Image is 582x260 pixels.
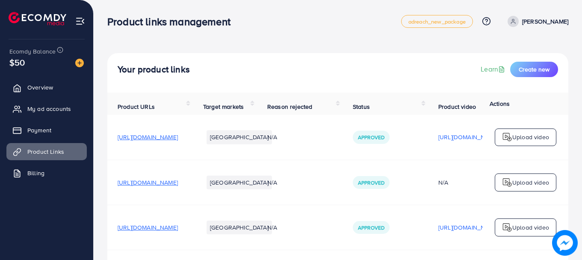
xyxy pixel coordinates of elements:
p: Upload video [512,177,549,188]
a: Billing [6,164,87,182]
p: Upload video [512,132,549,142]
span: $50 [9,56,25,69]
li: [GEOGRAPHIC_DATA] [207,130,272,144]
span: N/A [267,178,277,187]
img: image [554,232,576,254]
img: logo [502,132,512,142]
a: Product Links [6,143,87,160]
span: Approved [358,224,384,231]
span: N/A [267,133,277,141]
span: Overview [27,83,53,92]
span: Billing [27,169,44,177]
span: Approved [358,179,384,186]
span: Ecomdy Balance [9,47,56,56]
h4: Your product links [118,64,190,75]
span: Status [353,102,370,111]
p: [URL][DOMAIN_NAME] [438,222,499,233]
a: My ad accounts [6,100,87,117]
h3: Product links management [107,15,237,28]
a: [PERSON_NAME] [504,16,568,27]
span: Product video [438,102,476,111]
img: logo [9,12,66,25]
span: adreach_new_package [408,19,466,24]
span: Approved [358,134,384,141]
span: Actions [490,99,510,108]
p: [PERSON_NAME] [522,16,568,27]
span: Target markets [203,102,244,111]
li: [GEOGRAPHIC_DATA] [207,176,272,189]
div: N/A [438,178,499,187]
span: [URL][DOMAIN_NAME] [118,223,178,232]
a: Overview [6,79,87,96]
span: My ad accounts [27,105,71,113]
img: logo [502,177,512,188]
p: [URL][DOMAIN_NAME] [438,132,499,142]
img: menu [75,16,85,26]
span: [URL][DOMAIN_NAME] [118,133,178,141]
span: Product URLs [118,102,155,111]
img: logo [502,222,512,233]
span: Create new [519,65,550,74]
span: Product Links [27,147,64,156]
span: [URL][DOMAIN_NAME] [118,178,178,187]
a: adreach_new_package [401,15,473,28]
li: [GEOGRAPHIC_DATA] [207,221,272,234]
img: image [75,59,84,67]
span: Payment [27,126,51,134]
a: Learn [481,64,507,74]
p: Upload video [512,222,549,233]
span: N/A [267,223,277,232]
a: Payment [6,122,87,139]
button: Create new [510,62,558,77]
span: Reason rejected [267,102,312,111]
